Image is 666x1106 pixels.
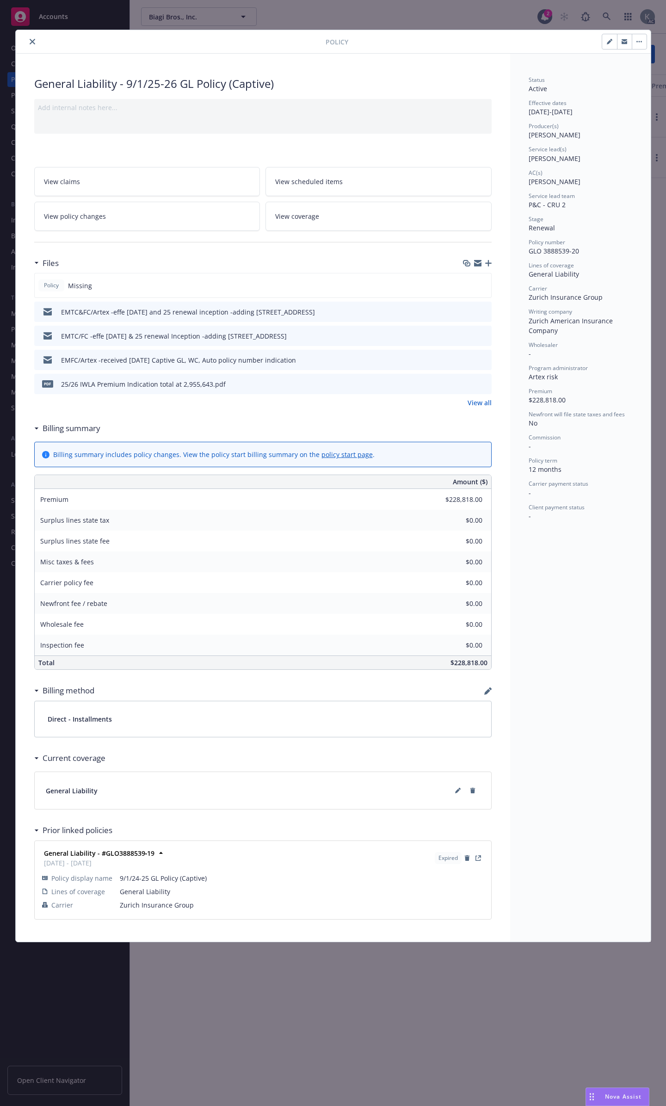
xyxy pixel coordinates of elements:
[43,685,94,697] h3: Billing method
[40,620,84,629] span: Wholesale fee
[529,177,580,186] span: [PERSON_NAME]
[529,84,547,93] span: Active
[35,701,491,737] div: Direct - Installments
[473,853,484,864] span: View Policy
[529,457,557,464] span: Policy term
[529,261,574,269] span: Lines of coverage
[428,493,488,507] input: 0.00
[529,364,588,372] span: Program administrator
[61,331,287,341] div: EMTC/FC -effe [DATE] & 25 renewal Inception -adding [STREET_ADDRESS]
[42,281,61,290] span: Policy
[43,752,105,764] h3: Current coverage
[61,355,296,365] div: EMFC/Artex -received [DATE] Captive GL, WC, Auto policy number indication
[428,534,488,548] input: 0.00
[34,422,100,434] div: Billing summary
[586,1088,598,1106] div: Drag to move
[529,387,552,395] span: Premium
[34,824,112,836] div: Prior linked policies
[61,379,226,389] div: 25/26 IWLA Premium Indication total at 2,955,643.pdf
[480,307,488,317] button: preview file
[529,316,615,335] span: Zurich American Insurance Company
[586,1087,649,1106] button: Nova Assist
[321,450,373,459] a: policy start page
[44,177,80,186] span: View claims
[61,307,315,317] div: EMTC&FC/Artex -effe [DATE] and 25 renewal inception -adding [STREET_ADDRESS]
[265,167,492,196] a: View scheduled items
[34,202,260,231] a: View policy changes
[120,873,484,883] span: 9/1/24-25 GL Policy (Captive)
[275,177,343,186] span: View scheduled items
[27,36,38,47] button: close
[529,247,579,255] span: GLO 3888539-20
[428,576,488,590] input: 0.00
[38,103,488,112] div: Add internal notes here...
[34,752,105,764] div: Current coverage
[40,537,110,545] span: Surplus lines state fee
[529,145,567,153] span: Service lead(s)
[529,223,555,232] span: Renewal
[529,99,567,107] span: Effective dates
[529,154,580,163] span: [PERSON_NAME]
[529,169,543,177] span: AC(s)
[44,849,155,858] strong: General Liability - #GLO3888539‐19
[529,419,537,427] span: No
[529,130,580,139] span: [PERSON_NAME]
[38,658,55,667] span: Total
[529,308,572,315] span: Writing company
[428,597,488,611] input: 0.00
[120,900,484,910] span: Zurich Insurance Group
[529,284,547,292] span: Carrier
[34,167,260,196] a: View claims
[44,858,155,868] span: [DATE] - [DATE]
[529,215,543,223] span: Stage
[43,257,59,269] h3: Files
[53,450,375,459] div: Billing summary includes policy changes. View the policy start billing summary on the .
[34,257,59,269] div: Files
[428,638,488,652] input: 0.00
[480,379,488,389] button: preview file
[40,495,68,504] span: Premium
[40,599,107,608] span: Newfront fee / rebate
[529,433,561,441] span: Commission
[428,513,488,527] input: 0.00
[465,331,472,341] button: download file
[529,200,566,209] span: P&C - CRU 2
[453,477,487,487] span: Amount ($)
[529,512,531,520] span: -
[34,685,94,697] div: Billing method
[43,422,100,434] h3: Billing summary
[529,349,531,358] span: -
[529,442,531,451] span: -
[428,618,488,631] input: 0.00
[34,76,492,92] div: General Liability - 9/1/25-26 GL Policy (Captive)
[44,211,106,221] span: View policy changes
[51,887,105,896] span: Lines of coverage
[51,900,73,910] span: Carrier
[450,658,487,667] span: $228,818.00
[468,398,492,408] a: View all
[529,122,559,130] span: Producer(s)
[120,887,484,896] span: General Liability
[529,395,566,404] span: $228,818.00
[480,355,488,365] button: preview file
[68,281,92,290] span: Missing
[529,480,588,488] span: Carrier payment status
[465,307,472,317] button: download file
[529,238,565,246] span: Policy number
[529,488,531,497] span: -
[529,372,558,381] span: Artex risk
[529,341,558,349] span: Wholesaler
[40,641,84,649] span: Inspection fee
[465,355,472,365] button: download file
[43,824,112,836] h3: Prior linked policies
[529,76,545,84] span: Status
[42,380,53,387] span: pdf
[40,578,93,587] span: Carrier policy fee
[480,331,488,341] button: preview file
[40,516,109,525] span: Surplus lines state tax
[529,192,575,200] span: Service lead team
[428,555,488,569] input: 0.00
[529,465,561,474] span: 12 months
[40,557,94,566] span: Misc taxes & fees
[51,873,112,883] span: Policy display name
